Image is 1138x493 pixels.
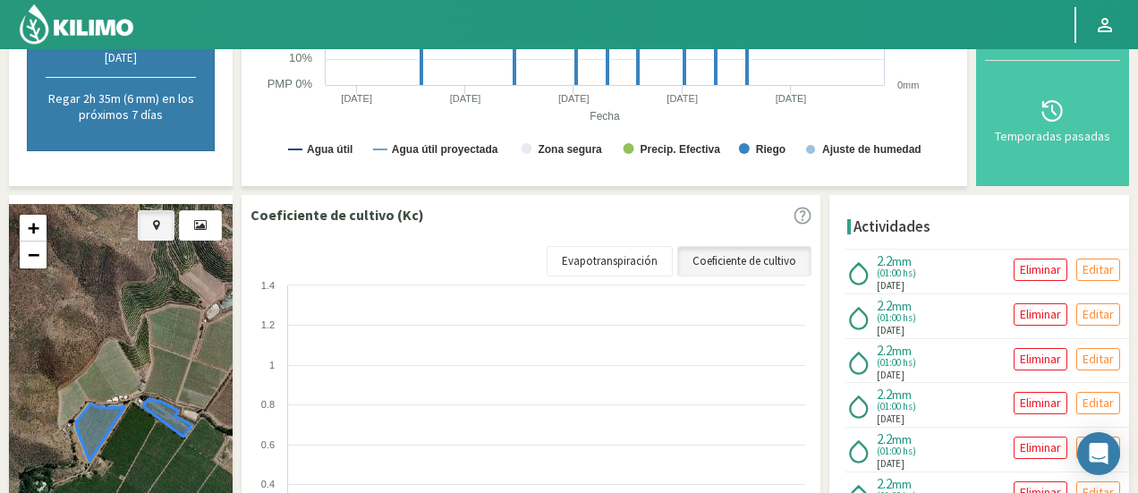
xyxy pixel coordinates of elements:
[985,61,1120,177] button: Temporadas pasadas
[877,456,904,472] span: [DATE]
[877,368,904,383] span: [DATE]
[1076,392,1120,414] button: Editar
[641,143,721,156] text: Precip. Efectiva
[892,476,912,492] span: mm
[1020,349,1061,370] p: Eliminar
[1020,393,1061,413] p: Eliminar
[877,446,916,456] span: (01:00 hs)
[251,204,424,225] p: Coeficiente de cultivo (Kc)
[877,342,892,359] span: 2.2
[1076,437,1120,459] button: Editar
[268,77,313,90] text: PMP 0%
[46,90,196,123] p: Regar 2h 35m (6 mm) en los próximos 7 días
[877,323,904,338] span: [DATE]
[289,51,312,64] text: 10%
[1020,259,1061,280] p: Eliminar
[1083,349,1114,370] p: Editar
[392,143,498,156] text: Agua útil proyectada
[20,215,47,242] a: Zoom in
[667,93,698,104] text: [DATE]
[756,143,786,156] text: Riego
[1076,348,1120,370] button: Editar
[877,268,916,278] span: (01:00 hs)
[538,143,602,156] text: Zona segura
[877,358,916,368] span: (01:00 hs)
[547,246,673,276] a: Evapotranspiración
[776,93,807,104] text: [DATE]
[450,93,481,104] text: [DATE]
[1076,259,1120,281] button: Editar
[877,402,916,412] span: (01:00 hs)
[1014,259,1067,281] button: Eliminar
[897,80,919,90] text: 0mm
[261,280,275,291] text: 1.4
[1020,304,1061,325] p: Eliminar
[1020,438,1061,458] p: Eliminar
[822,143,921,156] text: Ajuste de humedad
[853,218,930,235] h4: Actividades
[877,297,892,314] span: 2.2
[1014,348,1067,370] button: Eliminar
[1076,303,1120,326] button: Editar
[892,298,912,314] span: mm
[877,386,892,403] span: 2.2
[558,93,590,104] text: [DATE]
[18,3,135,46] img: Kilimo
[990,130,1115,142] div: Temporadas pasadas
[269,360,275,370] text: 1
[877,412,904,427] span: [DATE]
[1077,432,1120,475] div: Open Intercom Messenger
[892,431,912,447] span: mm
[341,93,372,104] text: [DATE]
[1014,392,1067,414] button: Eliminar
[1083,393,1114,413] p: Editar
[307,143,352,156] text: Agua útil
[877,430,892,447] span: 2.2
[261,319,275,330] text: 1.2
[261,439,275,450] text: 0.6
[261,399,275,410] text: 0.8
[261,479,275,489] text: 0.4
[892,253,912,269] span: mm
[877,252,892,269] span: 2.2
[20,242,47,268] a: Zoom out
[892,343,912,359] span: mm
[1083,304,1114,325] p: Editar
[877,278,904,293] span: [DATE]
[877,313,916,323] span: (01:00 hs)
[46,50,196,65] div: [DATE]
[1014,303,1067,326] button: Eliminar
[590,110,620,123] text: Fecha
[1083,259,1114,280] p: Editar
[677,246,811,276] a: Coeficiente de cultivo
[1014,437,1067,459] button: Eliminar
[877,475,892,492] span: 2.2
[892,387,912,403] span: mm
